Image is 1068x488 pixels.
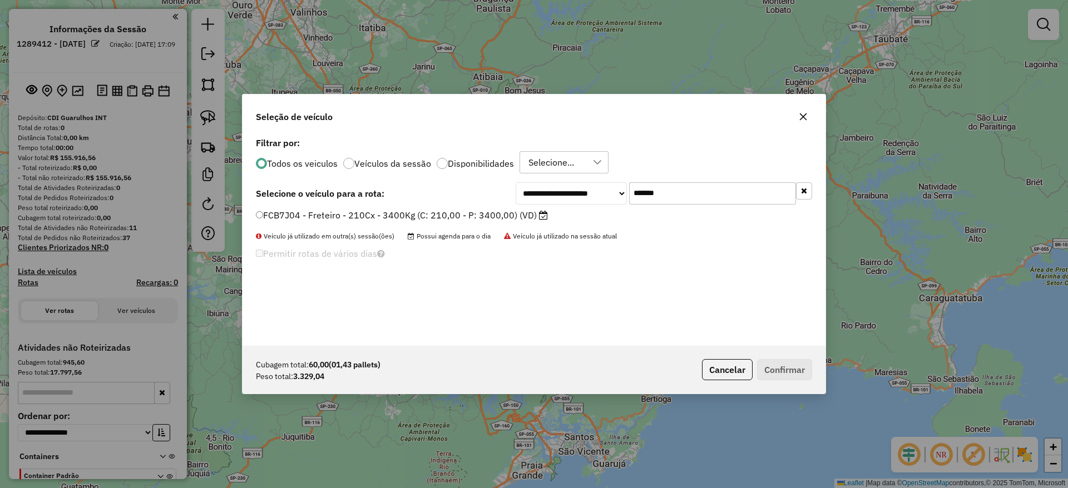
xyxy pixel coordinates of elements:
[256,359,309,371] span: Cubagem total:
[256,110,333,123] span: Seleção de veículo
[256,136,812,150] label: Filtrar por:
[256,208,548,222] label: FCB7J04 - Freteiro - 210Cx - 3400Kg (C: 210,00 - P: 3400,00) (VD)
[309,359,380,371] strong: 60,00
[256,243,385,264] label: Permitir rotas de vários dias
[256,188,384,199] strong: Selecione o veículo para a rota:
[448,159,514,168] label: Disponibilidades
[504,232,617,240] span: Veículo já utilizado na sessão atual
[267,159,338,168] label: Todos os veiculos
[539,211,548,220] i: Possui agenda para o dia
[525,152,578,173] div: Selecione...
[329,360,380,370] span: (01,43 pallets)
[354,159,431,168] label: Veículos da sessão
[256,250,263,257] input: Permitir rotas de vários dias
[256,211,263,218] input: FCB7J04 - Freteiro - 210Cx - 3400Kg (C: 210,00 - P: 3400,00) (VD)
[293,371,324,382] strong: 3.329,04
[377,249,385,258] i: Selecione pelo menos um veículo
[256,232,394,240] span: Veículo já utilizado em outra(s) sessão(ões)
[256,371,293,382] span: Peso total:
[408,232,491,240] span: Possui agenda para o dia
[702,359,753,380] button: Cancelar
